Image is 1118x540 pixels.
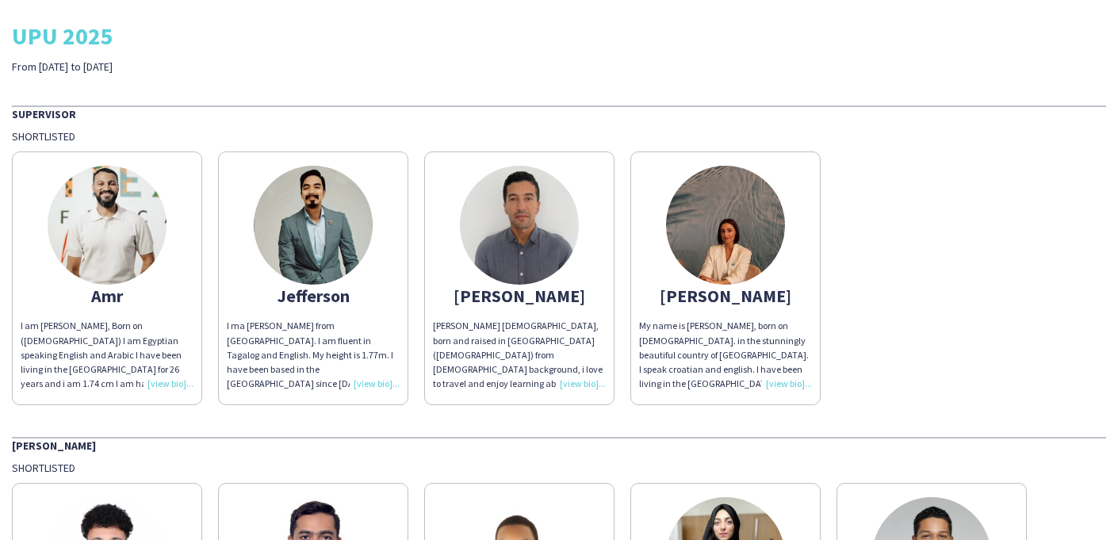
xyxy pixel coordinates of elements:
img: thumb-67b6fb4222e51.jpg [666,166,785,285]
div: Amr [21,289,193,303]
div: Shortlisted [12,461,1106,475]
div: Supervisor [12,105,1106,121]
div: [PERSON_NAME] [639,289,812,303]
img: thumb-6688c2c387ac0.jpg [254,166,373,285]
div: From [DATE] to [DATE] [12,59,395,74]
div: UPU 2025 [12,24,1106,48]
div: Jefferson [227,289,400,303]
div: Shortlisted [12,129,1106,144]
div: [PERSON_NAME] [12,437,1106,453]
div: I ma [PERSON_NAME] from [GEOGRAPHIC_DATA]. I am fluent in Tagalog and English. My height is 1.77m... [227,319,400,391]
div: [PERSON_NAME] [433,289,606,303]
img: thumb-689c32148e169.jpeg [460,166,579,285]
span: My name is [PERSON_NAME], born on [DEMOGRAPHIC_DATA]. in the stunningly beautiful country of [GEO... [639,320,810,519]
div: [PERSON_NAME] [DEMOGRAPHIC_DATA], born and raised in [GEOGRAPHIC_DATA] ([DEMOGRAPHIC_DATA]) from ... [433,319,606,391]
img: thumb-66c1b6852183e.jpeg [48,166,167,285]
div: I am [PERSON_NAME], Born on ([DEMOGRAPHIC_DATA]) I am Egyptian speaking English and Arabic I have... [21,319,193,391]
